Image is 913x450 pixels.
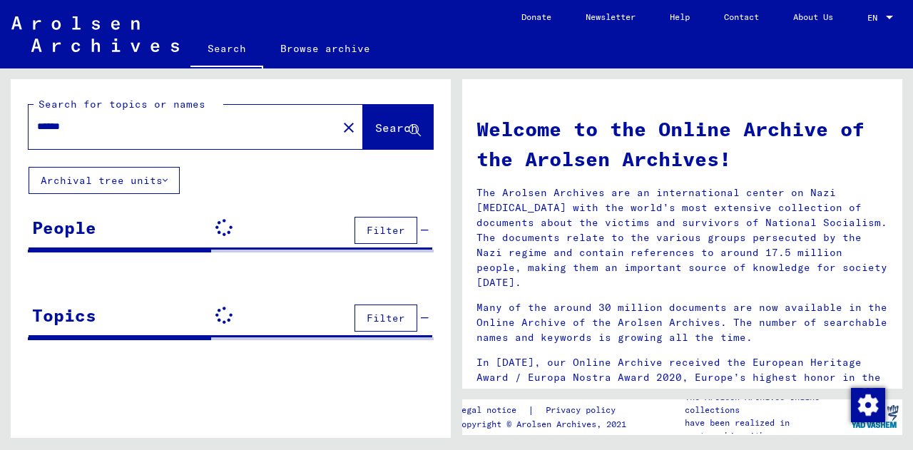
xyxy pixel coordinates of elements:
span: EN [867,13,883,23]
div: Topics [32,302,96,328]
p: Many of the around 30 million documents are now available in the Online Archive of the Arolsen Ar... [476,300,888,345]
span: Filter [367,312,405,324]
img: yv_logo.png [848,399,902,434]
a: Privacy policy [534,403,633,418]
p: The Arolsen Archives online collections [685,391,847,416]
mat-label: Search for topics or names [39,98,205,111]
button: Search [363,105,433,149]
p: Copyright © Arolsen Archives, 2021 [456,418,633,431]
img: Arolsen_neg.svg [11,16,179,52]
button: Filter [355,305,417,332]
button: Clear [335,113,363,141]
a: Search [190,31,263,68]
button: Filter [355,217,417,244]
mat-icon: close [340,119,357,136]
div: People [32,215,96,240]
a: Legal notice [456,403,528,418]
p: have been realized in partnership with [685,416,847,442]
p: The Arolsen Archives are an international center on Nazi [MEDICAL_DATA] with the world’s most ext... [476,185,888,290]
button: Archival tree units [29,167,180,194]
h1: Welcome to the Online Archive of the Arolsen Archives! [476,114,888,174]
p: In [DATE], our Online Archive received the European Heritage Award / Europa Nostra Award 2020, Eu... [476,355,888,400]
span: Filter [367,224,405,237]
img: Change consent [851,388,885,422]
span: Search [375,121,418,135]
div: | [456,403,633,418]
a: Browse archive [263,31,387,66]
